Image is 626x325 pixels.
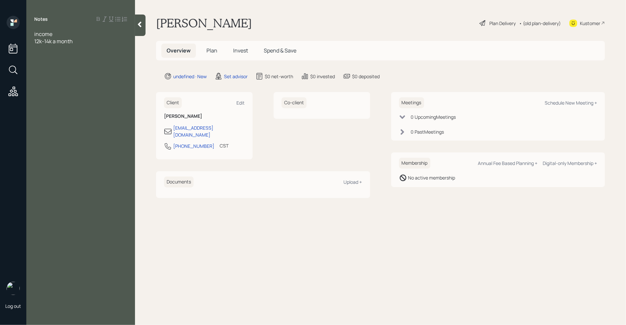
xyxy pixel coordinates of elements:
div: Edit [236,100,245,106]
div: Annual Fee Based Planning + [478,160,537,166]
div: Plan Delivery [489,20,516,27]
h6: Membership [399,158,430,169]
div: $0 deposited [352,73,380,80]
div: Set advisor [224,73,248,80]
div: [EMAIL_ADDRESS][DOMAIN_NAME] [173,124,245,138]
h6: Meetings [399,97,424,108]
div: Log out [5,303,21,309]
span: Overview [167,47,191,54]
div: Upload + [344,179,362,185]
div: 0 Upcoming Meeting s [411,114,456,120]
div: [PHONE_NUMBER] [173,143,214,149]
h6: [PERSON_NAME] [164,114,245,119]
div: 0 Past Meeting s [411,128,444,135]
div: • (old plan-delivery) [519,20,561,27]
div: $0 invested [310,73,335,80]
div: undefined · New [173,73,207,80]
span: Plan [206,47,217,54]
span: Spend & Save [264,47,296,54]
h6: Client [164,97,182,108]
span: 12k-14k a month [34,38,73,45]
div: Kustomer [580,20,600,27]
img: retirable_logo.png [7,282,20,295]
h6: Co-client [282,97,307,108]
div: Digital-only Membership + [543,160,597,166]
div: No active membership [408,174,455,181]
div: CST [220,142,229,149]
span: Invest [233,47,248,54]
label: Notes [34,16,48,22]
div: Schedule New Meeting + [545,100,597,106]
span: income [34,30,52,38]
div: $0 net-worth [265,73,293,80]
h6: Documents [164,177,194,187]
h1: [PERSON_NAME] [156,16,252,30]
